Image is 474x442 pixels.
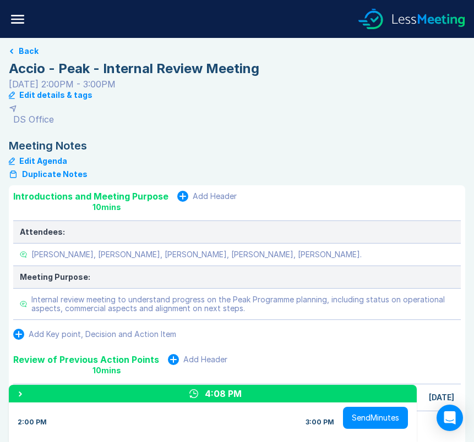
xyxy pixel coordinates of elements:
div: Attendees: [20,228,454,236]
div: [DATE] 2:00PM - 3:00PM [9,78,452,91]
div: Meeting Notes [9,139,465,152]
button: Add Header [177,191,237,202]
button: Back [19,47,39,56]
div: 10 mins [92,366,121,375]
button: Duplicate Notes [9,170,88,179]
div: Internal review meeting to understand progress on the Peak Programme planning, including status o... [31,295,454,313]
div: 4:08 PM [205,387,242,400]
div: [DATE] [429,393,454,402]
button: Add Key point, Decision and Action Item [13,329,176,340]
div: Open Intercom Messenger [437,405,463,431]
button: SendMinutes [343,407,408,429]
div: Add Key point, Decision and Action Item [29,330,176,339]
div: 2:00 PM [18,418,47,427]
button: Edit Agenda [9,157,67,165]
div: Accio - Peak - Internal Review Meeting [9,60,459,78]
div: Review of Previous Action Points [13,353,159,366]
div: 3:00 PM [306,418,334,427]
div: Add Header [183,355,227,364]
div: Introductions and Meeting Purpose [13,190,168,203]
button: Add Header [168,354,227,365]
div: Meeting Purpose: [20,273,454,281]
a: Back [9,47,465,56]
button: Edit details & tags [9,91,92,100]
div: Edit details & tags [19,91,92,100]
div: [PERSON_NAME], [PERSON_NAME], [PERSON_NAME], [PERSON_NAME], [PERSON_NAME]. [31,250,362,259]
div: 10 mins [92,203,121,212]
div: Add Header [193,192,237,201]
div: DS Office [13,113,452,126]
